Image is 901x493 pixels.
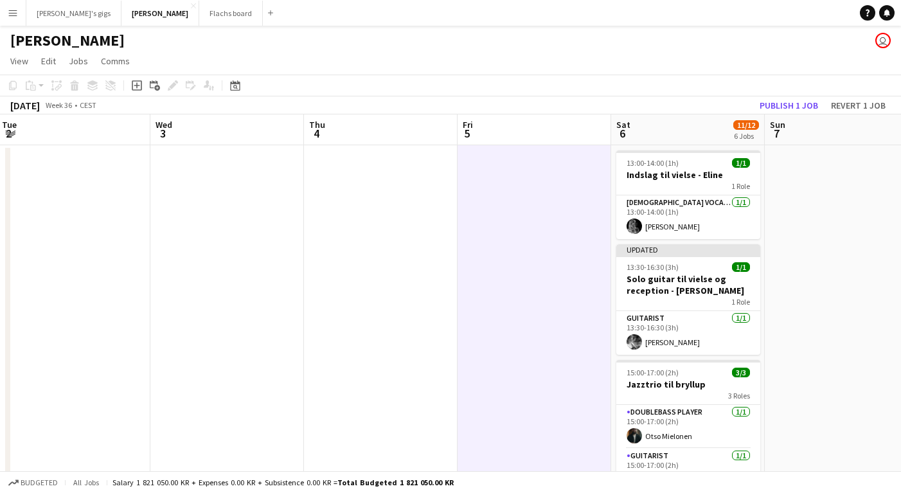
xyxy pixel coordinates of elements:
span: 1 Role [731,181,750,191]
button: Flachs board [199,1,263,26]
app-job-card: 13:00-14:00 (1h)1/1Indslag til vielse - Eline1 Role[DEMOGRAPHIC_DATA] Vocal + Piano1/113:00-14:00... [616,150,760,239]
span: 6 [614,126,630,141]
div: CEST [80,100,96,110]
span: Budgeted [21,478,58,487]
span: Edit [41,55,56,67]
h1: [PERSON_NAME] [10,31,125,50]
span: 13:00-14:00 (1h) [627,158,679,168]
a: View [5,53,33,69]
button: [PERSON_NAME]'s gigs [26,1,121,26]
span: Comms [101,55,130,67]
span: 11/12 [733,120,759,130]
span: 3 Roles [728,391,750,400]
span: Fri [463,119,473,130]
span: Wed [156,119,172,130]
app-user-avatar: Asger Søgaard Hajslund [875,33,891,48]
button: Revert 1 job [826,97,891,114]
app-card-role: [DEMOGRAPHIC_DATA] Vocal + Piano1/113:00-14:00 (1h)[PERSON_NAME] [616,195,760,239]
div: Salary 1 821 050.00 KR + Expenses 0.00 KR + Subsistence 0.00 KR = [112,478,454,487]
span: Week 36 [42,100,75,110]
span: Total Budgeted 1 821 050.00 KR [337,478,454,487]
h3: Jazztrio til bryllup [616,379,760,390]
div: [DATE] [10,99,40,112]
span: Sun [770,119,785,130]
h3: Solo guitar til vielse og reception - [PERSON_NAME] [616,273,760,296]
span: Thu [309,119,325,130]
button: Publish 1 job [754,97,823,114]
h3: Indslag til vielse - Eline [616,169,760,181]
app-card-role: Guitarist1/115:00-17:00 (2h)[PERSON_NAME] [616,449,760,492]
span: Jobs [69,55,88,67]
span: All jobs [71,478,102,487]
span: 15:00-17:00 (2h) [627,368,679,377]
a: Jobs [64,53,93,69]
span: 5 [461,126,473,141]
span: 7 [768,126,785,141]
a: Edit [36,53,61,69]
a: Comms [96,53,135,69]
span: Tue [2,119,17,130]
span: 4 [307,126,325,141]
span: 1/1 [732,158,750,168]
div: 6 Jobs [734,131,758,141]
button: [PERSON_NAME] [121,1,199,26]
span: View [10,55,28,67]
span: 3/3 [732,368,750,377]
span: 1 Role [731,297,750,307]
span: 13:30-16:30 (3h) [627,262,679,272]
app-card-role: Guitarist1/113:30-16:30 (3h)[PERSON_NAME] [616,311,760,355]
button: Budgeted [6,476,60,490]
span: 1/1 [732,262,750,272]
span: Sat [616,119,630,130]
app-job-card: Updated13:30-16:30 (3h)1/1Solo guitar til vielse og reception - [PERSON_NAME]1 RoleGuitarist1/113... [616,244,760,355]
div: Updated [616,244,760,255]
span: 3 [154,126,172,141]
app-card-role: Doublebass Player1/115:00-17:00 (2h)Otso Mielonen [616,405,760,449]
